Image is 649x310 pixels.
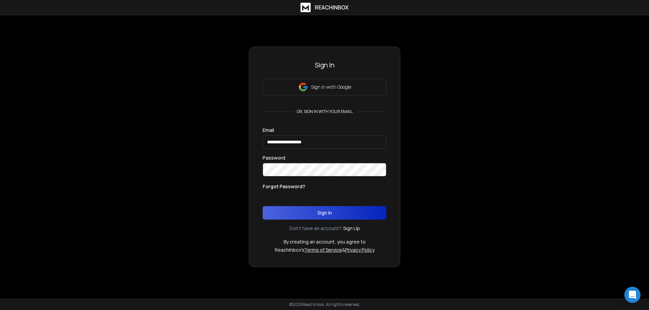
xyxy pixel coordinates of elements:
[301,3,348,12] a: ReachInbox
[311,84,351,90] p: Sign in with Google
[294,109,355,114] p: or, sign in with your email
[315,3,348,11] h1: ReachInbox
[301,3,311,12] img: logo
[289,302,360,307] p: © 2025 Reachinbox. All rights reserved.
[263,206,386,220] button: Sign In
[304,247,342,253] a: Terms of Service
[624,287,641,303] div: Open Intercom Messenger
[263,60,386,70] h3: Sign In
[275,247,375,253] p: ReachInbox's &
[263,128,274,133] label: Email
[343,225,360,232] a: Sign Up
[345,247,375,253] a: Privacy Policy
[263,79,386,95] button: Sign in with Google
[263,156,285,160] label: Password
[289,225,342,232] p: Don't have an account?
[284,238,366,245] p: By creating an account, you agree to
[263,183,305,190] p: Forgot Password?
